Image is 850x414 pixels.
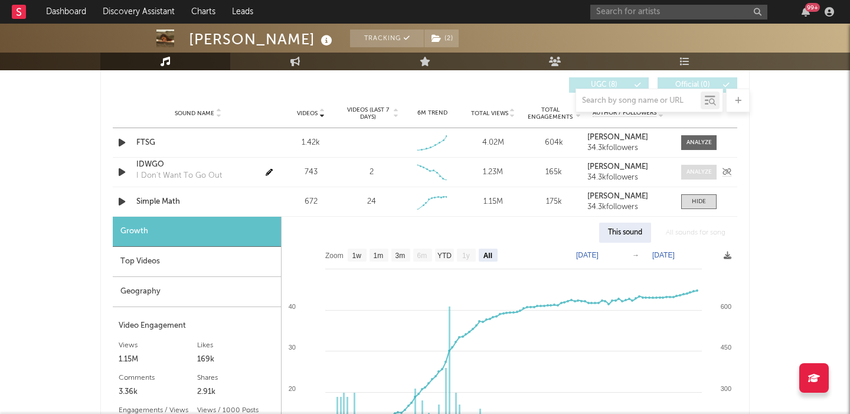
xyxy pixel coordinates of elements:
button: (2) [424,30,459,47]
div: 3.36k [119,385,197,399]
div: 604k [527,137,581,149]
a: [PERSON_NAME] [587,163,669,171]
div: 34.3k followers [587,144,669,152]
a: IDWGO [136,159,260,171]
a: FTSG [136,137,260,149]
text: 1y [462,252,470,260]
div: Video Engagement [119,319,275,333]
div: Geography [113,277,281,307]
text: → [632,251,639,259]
strong: [PERSON_NAME] [587,133,648,141]
div: 34.3k followers [587,203,669,211]
text: Zoom [325,252,344,260]
span: Sound Name [175,110,214,117]
text: 20 [289,385,296,392]
text: 1w [352,252,362,260]
a: [PERSON_NAME] [587,133,669,142]
div: I Don't Want To Go Out [136,170,222,182]
span: UGC ( 8 ) [577,82,631,89]
text: 3m [395,252,406,260]
text: [DATE] [652,251,675,259]
div: This sound [599,223,651,243]
span: Author / Followers [593,109,656,117]
div: 175k [527,196,581,208]
div: Comments [119,371,197,385]
div: 672 [283,196,338,208]
div: 1.23M [466,167,521,178]
div: 165k [527,167,581,178]
div: 169k [197,353,276,367]
a: [PERSON_NAME] [587,193,669,201]
div: 24 [367,196,376,208]
span: Official ( 0 ) [665,82,720,89]
div: 1.15M [466,196,521,208]
text: 300 [721,385,731,392]
text: 600 [721,303,731,310]
div: 4.02M [466,137,521,149]
div: 743 [283,167,338,178]
span: Total Views [471,110,508,117]
div: Likes [197,338,276,353]
div: 34.3k followers [587,174,669,182]
button: Tracking [350,30,424,47]
span: ( 2 ) [424,30,459,47]
a: Simple Math [136,196,260,208]
text: 6m [417,252,427,260]
strong: [PERSON_NAME] [587,193,648,200]
button: 99+ [802,7,810,17]
div: 1.42k [283,137,338,149]
text: 1m [374,252,384,260]
div: [PERSON_NAME] [189,30,335,49]
div: Views [119,338,197,353]
strong: [PERSON_NAME] [587,163,648,171]
text: All [483,252,492,260]
button: UGC(8) [569,77,649,93]
text: 30 [289,344,296,351]
div: 1.15M [119,353,197,367]
div: Top Videos [113,247,281,277]
div: 6M Trend [405,109,460,118]
text: 40 [289,303,296,310]
span: Videos [297,110,318,117]
text: [DATE] [576,251,599,259]
div: Shares [197,371,276,385]
text: YTD [437,252,452,260]
input: Search by song name or URL [576,96,701,106]
button: Official(0) [658,77,737,93]
input: Search for artists [590,5,767,19]
text: 450 [721,344,731,351]
span: Total Engagements [527,106,574,120]
span: Videos (last 7 days) [344,106,392,120]
div: Growth [113,217,281,247]
div: 2.91k [197,385,276,399]
div: 2 [370,167,374,178]
div: All sounds for song [657,223,734,243]
div: 99 + [805,3,820,12]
